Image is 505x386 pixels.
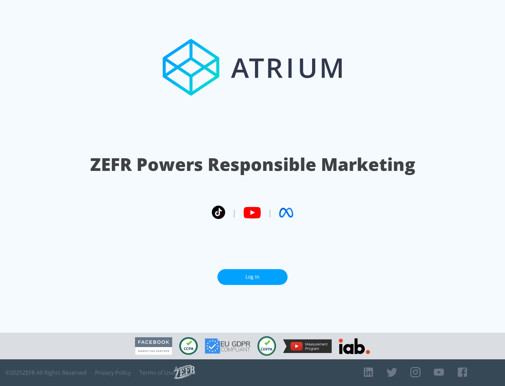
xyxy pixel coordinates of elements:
img: CCPA Compliant [179,337,198,355]
span: | [232,207,236,218]
h1: ZEFR Powers Responsible Marketing [90,152,415,177]
img: GDPR Compliant [205,338,250,354]
span: | [268,207,272,218]
a: Log In [217,269,288,285]
img: COPPA Compliant [257,336,276,356]
span: © 2025 ZEFR All Rights Reserved [5,369,87,376]
a: Privacy Policy [95,369,131,376]
img: Facebook Marketing Partner [135,337,172,355]
img: IAB [339,338,370,354]
img: YouTube Measurement Program [283,339,332,353]
a: Terms of Use [139,369,174,376]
